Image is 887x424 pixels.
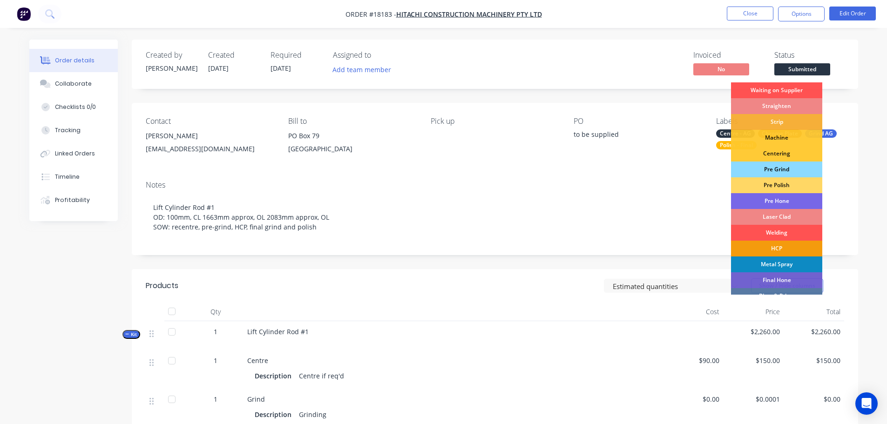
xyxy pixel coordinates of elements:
div: Open Intercom Messenger [855,392,878,415]
div: Strip [731,114,822,130]
div: Laser Clad [731,209,822,225]
div: [EMAIL_ADDRESS][DOMAIN_NAME] [146,142,273,155]
div: Total [784,303,844,321]
div: [PERSON_NAME] [146,63,197,73]
div: Invoiced [693,51,763,60]
div: Order details [55,56,95,65]
button: Profitability [29,188,118,212]
div: Assigned to [333,51,426,60]
div: Products [146,280,178,291]
div: Status [774,51,844,60]
span: 1 [214,356,217,365]
div: Created [208,51,259,60]
div: Price [723,303,784,321]
span: $0.00 [787,394,840,404]
span: $90.00 [666,356,719,365]
span: $150.00 [727,356,780,365]
div: Checklists 0/0 [55,103,96,111]
div: Pre Polish [731,177,822,193]
span: $0.0001 [727,394,780,404]
div: Grinding [295,408,330,421]
span: Grind [247,395,265,404]
button: Add team member [333,63,396,76]
div: PO Box 79 [288,129,416,142]
div: Blast & Prime [731,288,822,304]
div: Pre Hone [731,193,822,209]
button: Kit [122,330,140,339]
a: Hitachi Construction Machinery Pty Ltd [396,10,542,19]
div: Straighten [731,98,822,114]
div: [PERSON_NAME][EMAIL_ADDRESS][DOMAIN_NAME] [146,129,273,159]
button: Tracking [29,119,118,142]
span: Kit [125,331,137,338]
button: Options [778,7,825,21]
div: Collaborate [55,80,92,88]
div: Polish - Final [716,141,757,149]
button: Linked Orders [29,142,118,165]
div: Notes [146,181,844,189]
div: Labels [716,117,844,126]
div: Contact [146,117,273,126]
button: Close [727,7,773,20]
button: Collaborate [29,72,118,95]
div: Profitability [55,196,90,204]
div: Qty [188,303,244,321]
div: Welding [731,225,822,241]
span: $150.00 [787,356,840,365]
span: [DATE] [208,64,229,73]
div: Tracking [55,126,81,135]
div: Timeline [55,173,80,181]
span: Submitted [774,63,830,75]
div: [GEOGRAPHIC_DATA] [288,142,416,155]
span: $0.00 [666,394,719,404]
button: Order details [29,49,118,72]
span: Centre [247,356,268,365]
div: [PERSON_NAME] [146,129,273,142]
span: $2,260.00 [727,327,780,337]
span: Order #18183 - [345,10,396,19]
span: [DATE] [271,64,291,73]
button: Add team member [327,63,396,76]
span: 1 [214,394,217,404]
div: Linked Orders [55,149,95,158]
div: Centre - AG [716,129,755,138]
div: Final Hone [731,272,822,288]
button: Edit Order [829,7,876,20]
div: Machine [731,130,822,146]
div: Pre Grind [731,162,822,177]
div: to be supplied [574,129,690,142]
div: Pick up [431,117,558,126]
div: Bill to [288,117,416,126]
div: Description [255,369,295,383]
div: Metal Spray [731,256,822,272]
div: HCP [731,241,822,256]
span: Lift Cylinder Rod #1 [247,327,309,336]
span: No [693,63,749,75]
div: Waiting on Supplier [731,82,822,98]
div: Description [255,408,295,421]
div: PO Box 79[GEOGRAPHIC_DATA] [288,129,416,159]
img: Factory [17,7,31,21]
div: Centre if req'd [295,369,348,383]
div: Cost [663,303,723,321]
button: Submitted [774,63,830,77]
button: Timeline [29,165,118,188]
span: 1 [214,327,217,337]
div: Created by [146,51,197,60]
span: $2,260.00 [787,327,840,337]
div: Centering [731,146,822,162]
div: Lift Cylinder Rod #1 OD: 100mm, CL 1663mm approx, OL 2083mm approx, OL SOW: recentre, pre-grind, ... [146,193,844,241]
div: PO [574,117,701,126]
button: Checklists 0/0 [29,95,118,119]
div: Required [271,51,322,60]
